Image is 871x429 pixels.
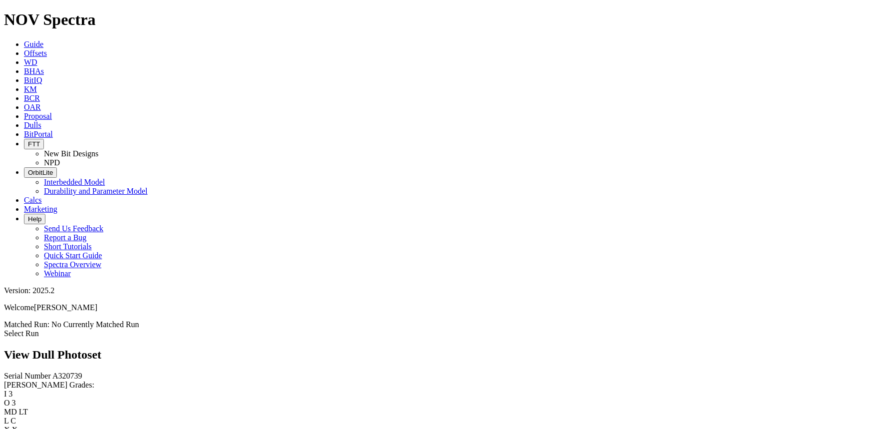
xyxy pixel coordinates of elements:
[51,320,139,329] span: No Currently Matched Run
[24,196,42,204] a: Calcs
[10,417,16,425] span: C
[24,121,41,129] a: Dulls
[4,320,49,329] span: Matched Run:
[24,85,37,93] a: KM
[24,94,40,102] a: BCR
[44,251,102,260] a: Quick Start Guide
[24,40,43,48] a: Guide
[4,286,867,295] div: Version: 2025.2
[24,214,45,224] button: Help
[24,76,42,84] a: BitIQ
[24,67,44,75] a: BHAs
[44,187,148,195] a: Durability and Parameter Model
[34,303,97,312] span: [PERSON_NAME]
[4,417,8,425] label: L
[4,303,867,312] p: Welcome
[4,408,17,416] label: MD
[4,10,867,29] h1: NOV Spectra
[44,224,103,233] a: Send Us Feedback
[19,408,28,416] span: LT
[8,390,12,398] span: 3
[44,178,105,186] a: Interbedded Model
[4,372,51,380] label: Serial Number
[4,390,6,398] label: I
[44,158,60,167] a: NPD
[24,130,53,138] a: BitPortal
[28,140,40,148] span: FTT
[24,167,57,178] button: OrbitLite
[28,169,53,176] span: OrbitLite
[4,329,39,338] a: Select Run
[52,372,82,380] span: A320739
[24,139,44,149] button: FTT
[4,399,10,407] label: O
[24,103,41,111] a: OAR
[4,348,867,362] h2: View Dull Photoset
[28,215,41,223] span: Help
[24,49,47,57] a: Offsets
[24,58,37,66] a: WD
[44,149,98,158] a: New Bit Designs
[44,233,86,242] a: Report a Bug
[44,269,71,278] a: Webinar
[44,242,92,251] a: Short Tutorials
[12,399,16,407] span: 3
[24,205,57,213] a: Marketing
[24,112,52,120] a: Proposal
[44,260,101,269] a: Spectra Overview
[4,381,867,390] div: [PERSON_NAME] Grades:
